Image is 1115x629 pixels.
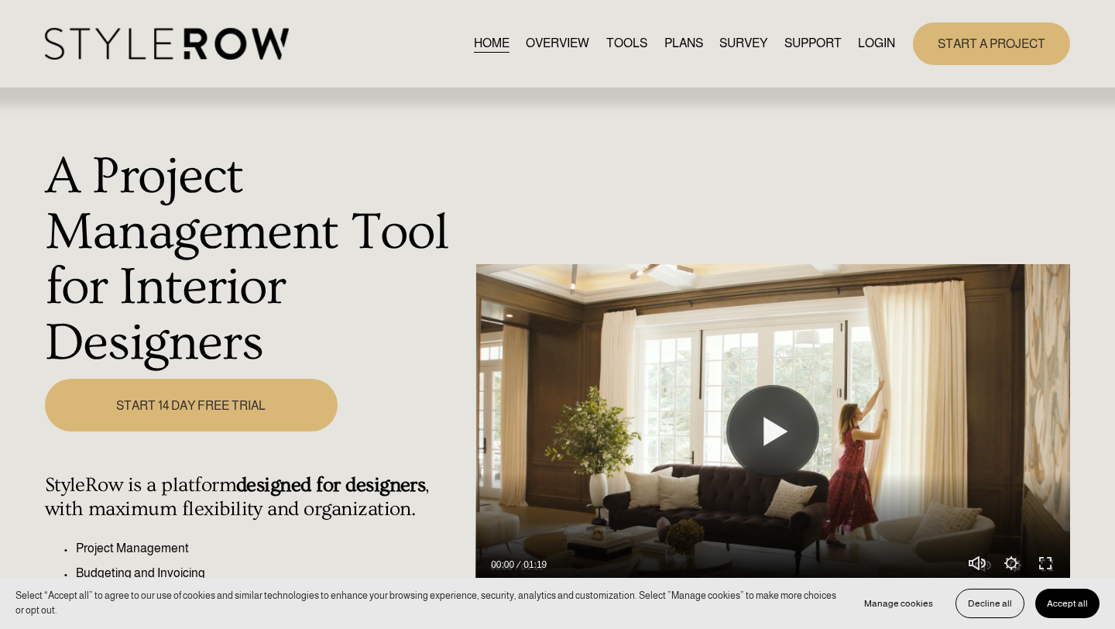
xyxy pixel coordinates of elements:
[853,589,945,618] button: Manage cookies
[864,598,933,609] span: Manage cookies
[784,34,842,53] span: SUPPORT
[491,557,518,572] div: Current time
[76,539,468,558] p: Project Management
[491,575,1055,586] input: Seek
[76,564,468,583] p: Budgeting and Invoicing
[1047,598,1088,609] span: Accept all
[955,589,1024,618] button: Decline all
[45,149,468,371] h1: A Project Management Tool for Interior Designers
[913,22,1070,65] a: START A PROJECT
[526,33,589,54] a: OVERVIEW
[45,28,289,60] img: StyleRow
[664,33,703,54] a: PLANS
[606,33,647,54] a: TOOLS
[719,33,767,54] a: SURVEY
[518,557,551,572] div: Duration
[236,473,425,497] strong: designed for designers
[15,589,837,618] p: Select “Accept all” to agree to our use of cookies and similar technologies to enhance your brows...
[45,473,468,521] h4: StyleRow is a platform , with maximum flexibility and organization.
[784,33,842,54] a: folder dropdown
[474,33,509,54] a: HOME
[968,598,1012,609] span: Decline all
[726,385,819,478] button: Play
[45,379,338,431] a: START 14 DAY FREE TRIAL
[1035,589,1100,618] button: Accept all
[858,33,895,54] a: LOGIN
